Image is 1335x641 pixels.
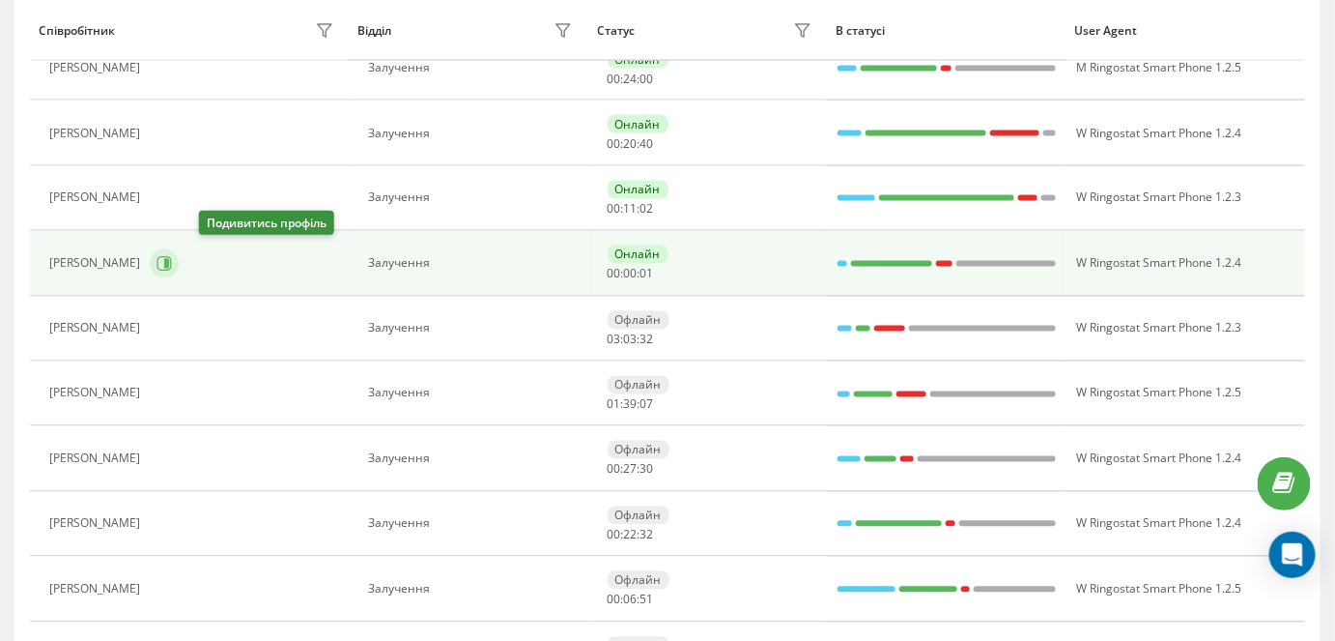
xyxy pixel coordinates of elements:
div: Статус [597,24,635,38]
div: : : [608,73,654,86]
span: 00 [608,266,621,282]
span: 00 [608,592,621,608]
span: 00 [608,135,621,152]
div: : : [608,594,654,607]
span: 00 [608,71,621,87]
span: W Ringostat Smart Phone 1.2.4 [1077,125,1242,141]
div: Офлайн [608,507,669,525]
div: Офлайн [608,441,669,459]
div: Залучення [368,61,578,74]
div: Залучення [368,387,578,400]
span: W Ringostat Smart Phone 1.2.5 [1077,385,1242,401]
span: 39 [624,396,638,413]
span: W Ringostat Smart Phone 1.2.4 [1077,255,1242,272]
span: 11 [624,201,638,218]
div: Залучення [368,191,578,205]
div: Подивитись профіль [199,212,334,236]
div: Офлайн [608,571,669,590]
span: 22 [624,527,638,543]
div: [PERSON_NAME] [49,61,145,74]
span: W Ringostat Smart Phone 1.2.3 [1077,320,1242,336]
span: 32 [640,527,654,543]
div: [PERSON_NAME] [49,387,145,400]
div: [PERSON_NAME] [49,322,145,335]
div: [PERSON_NAME] [49,257,145,271]
div: : : [608,398,654,412]
div: : : [608,203,654,217]
div: [PERSON_NAME] [49,583,145,597]
div: : : [608,463,654,477]
span: 20 [624,135,638,152]
span: 00 [640,71,654,87]
div: [PERSON_NAME] [49,127,145,140]
div: Open Intercom Messenger [1269,532,1316,578]
div: : : [608,137,654,151]
span: 02 [640,201,654,218]
div: Офлайн [608,311,669,330]
span: W Ringostat Smart Phone 1.2.3 [1077,189,1242,206]
div: Залучення [368,127,578,140]
span: 03 [608,332,621,348]
span: 03 [624,332,638,348]
div: [PERSON_NAME] [49,191,145,205]
div: Офлайн [608,376,669,394]
div: : : [608,529,654,542]
span: W Ringostat Smart Phone 1.2.4 [1077,451,1242,467]
span: 32 [640,332,654,348]
span: 01 [608,396,621,413]
span: 07 [640,396,654,413]
span: 24 [624,71,638,87]
span: 06 [624,592,638,608]
div: Онлайн [608,181,668,199]
div: Залучення [368,452,578,466]
div: В статусі [836,24,1057,38]
span: W Ringostat Smart Phone 1.2.4 [1077,515,1242,532]
span: 01 [640,266,654,282]
div: Онлайн [608,115,668,133]
div: Співробітник [39,24,115,38]
div: Відділ [357,24,391,38]
span: 00 [624,266,638,282]
div: Залучення [368,583,578,597]
div: Залучення [368,322,578,335]
div: : : [608,268,654,281]
div: Залучення [368,517,578,531]
span: 30 [640,461,654,478]
span: 00 [608,201,621,218]
div: User Agent [1075,24,1296,38]
span: 40 [640,135,654,152]
span: 51 [640,592,654,608]
div: [PERSON_NAME] [49,517,145,531]
div: Онлайн [608,246,668,264]
span: 00 [608,527,621,543]
span: 27 [624,461,638,478]
div: Залучення [368,257,578,271]
div: [PERSON_NAME] [49,452,145,466]
div: : : [608,334,654,347]
span: 00 [608,461,621,478]
span: M Ringostat Smart Phone 1.2.5 [1077,59,1242,75]
span: W Ringostat Smart Phone 1.2.5 [1077,581,1242,597]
